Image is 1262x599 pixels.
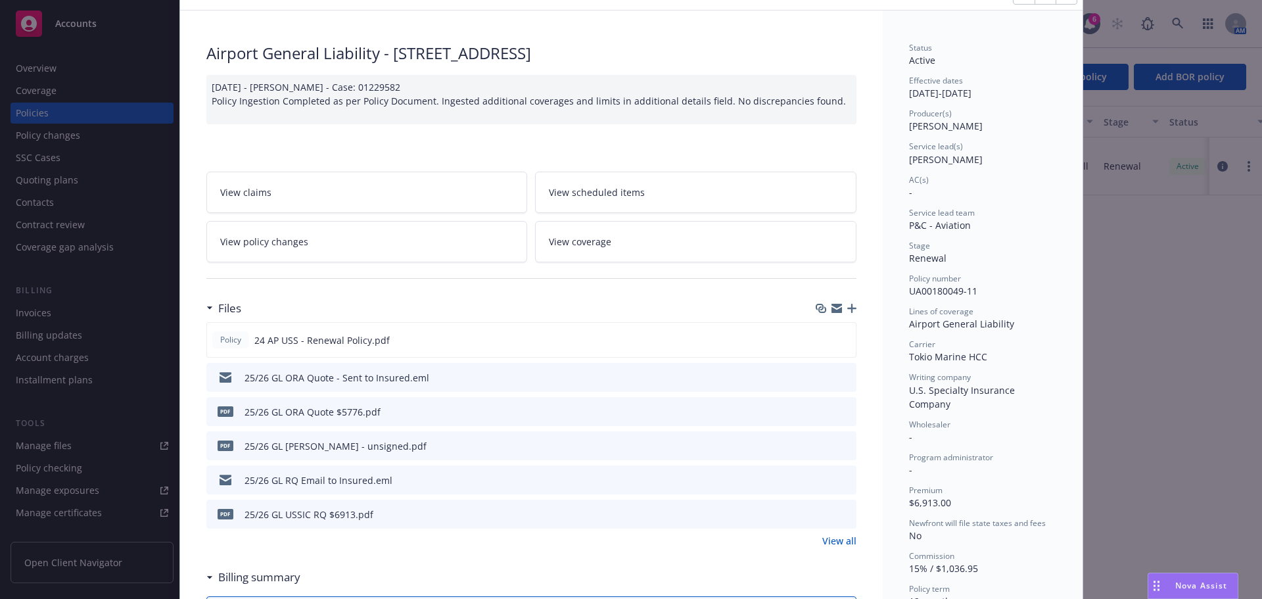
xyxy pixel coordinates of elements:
[839,439,851,453] button: preview file
[206,172,528,213] a: View claims
[909,186,912,199] span: -
[245,508,373,521] div: 25/26 GL USSIC RQ $6913.pdf
[206,569,300,586] div: Billing summary
[218,406,233,416] span: pdf
[909,419,950,430] span: Wholesaler
[909,75,1056,100] div: [DATE] - [DATE]
[909,529,922,542] span: No
[909,318,1014,330] span: Airport General Liability
[909,452,993,463] span: Program administrator
[909,485,943,496] span: Premium
[909,174,929,185] span: AC(s)
[839,371,851,385] button: preview file
[909,285,977,297] span: UA00180049-11
[535,221,856,262] a: View coverage
[909,496,951,509] span: $6,913.00
[206,221,528,262] a: View policy changes
[818,473,829,487] button: download file
[206,300,241,317] div: Files
[909,120,983,132] span: [PERSON_NAME]
[909,583,950,594] span: Policy term
[245,439,427,453] div: 25/26 GL [PERSON_NAME] - unsigned.pdf
[909,550,954,562] span: Commission
[839,333,851,347] button: preview file
[818,439,829,453] button: download file
[909,42,932,53] span: Status
[822,534,856,548] a: View all
[839,405,851,419] button: preview file
[218,441,233,450] span: pdf
[549,235,611,249] span: View coverage
[909,75,963,86] span: Effective dates
[535,172,856,213] a: View scheduled items
[245,371,429,385] div: 25/26 GL ORA Quote - Sent to Insured.eml
[909,384,1017,410] span: U.S. Specialty Insurance Company
[549,185,645,199] span: View scheduled items
[909,562,978,575] span: 15% / $1,036.95
[909,207,975,218] span: Service lead team
[818,508,829,521] button: download file
[206,75,856,124] div: [DATE] - [PERSON_NAME] - Case: 01229582 Policy Ingestion Completed as per Policy Document. Ingest...
[839,508,851,521] button: preview file
[818,371,829,385] button: download file
[909,54,935,66] span: Active
[218,300,241,317] h3: Files
[909,371,971,383] span: Writing company
[909,252,947,264] span: Renewal
[909,219,971,231] span: P&C - Aviation
[909,141,963,152] span: Service lead(s)
[909,306,973,317] span: Lines of coverage
[909,517,1046,529] span: Newfront will file state taxes and fees
[254,333,390,347] span: 24 AP USS - Renewal Policy.pdf
[1148,573,1238,599] button: Nova Assist
[909,464,912,476] span: -
[909,240,930,251] span: Stage
[909,431,912,443] span: -
[218,334,244,346] span: Policy
[218,569,300,586] h3: Billing summary
[909,339,935,350] span: Carrier
[245,405,381,419] div: 25/26 GL ORA Quote $5776.pdf
[909,350,987,363] span: Tokio Marine HCC
[818,405,829,419] button: download file
[206,42,856,64] div: Airport General Liability - [STREET_ADDRESS]
[218,509,233,519] span: pdf
[909,153,983,166] span: [PERSON_NAME]
[220,185,271,199] span: View claims
[818,333,828,347] button: download file
[909,108,952,119] span: Producer(s)
[909,273,961,284] span: Policy number
[1148,573,1165,598] div: Drag to move
[1175,580,1227,591] span: Nova Assist
[220,235,308,249] span: View policy changes
[245,473,392,487] div: 25/26 GL RQ Email to Insured.eml
[839,473,851,487] button: preview file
